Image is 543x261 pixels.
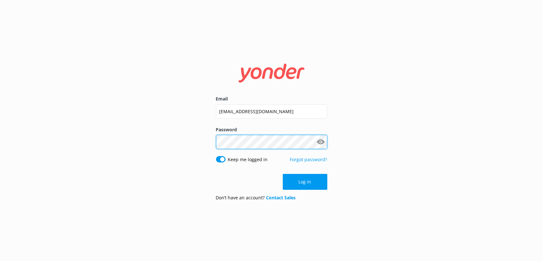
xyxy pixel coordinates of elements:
label: Keep me logged in [228,156,268,163]
a: Contact Sales [266,195,296,201]
label: Password [216,126,327,133]
label: Email [216,95,327,102]
p: Don’t have an account? [216,194,296,201]
input: user@emailaddress.com [216,104,327,119]
button: Show password [315,136,327,148]
a: Forgot password? [290,156,327,162]
button: Log in [283,174,327,190]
